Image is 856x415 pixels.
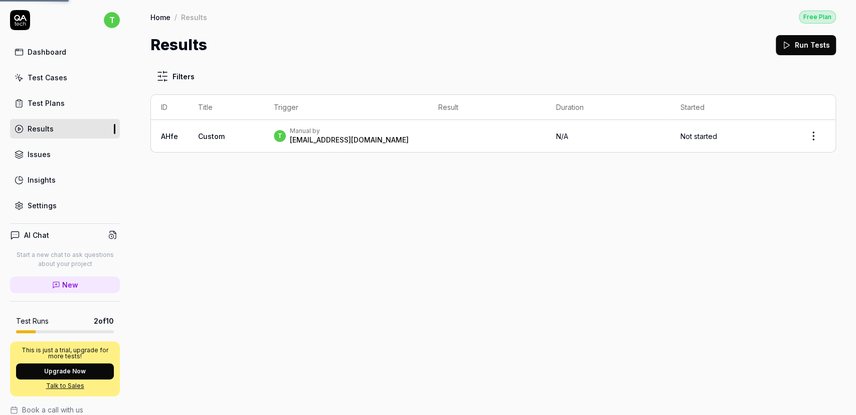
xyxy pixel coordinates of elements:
[776,35,836,55] button: Run Tests
[150,12,170,22] a: Home
[150,66,201,86] button: Filters
[188,95,264,120] th: Title
[10,250,120,268] p: Start a new chat to ask questions about your project
[799,11,836,24] div: Free Plan
[274,130,286,142] span: t
[28,149,51,160] div: Issues
[94,316,114,326] span: 2 of 10
[22,404,83,415] span: Book a call with us
[16,317,49,326] h5: Test Runs
[28,175,56,185] div: Insights
[546,95,670,120] th: Duration
[428,95,546,120] th: Result
[175,12,177,22] div: /
[151,95,188,120] th: ID
[10,68,120,87] a: Test Cases
[10,119,120,139] a: Results
[198,132,225,141] span: Custom
[16,381,114,390] a: Talk to Sales
[10,145,120,164] a: Issues
[28,98,65,108] div: Test Plans
[10,170,120,190] a: Insights
[28,200,57,211] div: Settings
[556,132,568,141] span: N/A
[161,132,178,141] a: AHfe
[62,280,78,290] span: New
[290,127,409,135] div: Manual by
[10,93,120,113] a: Test Plans
[181,12,207,22] div: Results
[670,120,791,152] td: Not started
[16,347,114,359] p: This is just a trial, upgrade for more tests!
[104,10,120,30] button: t
[799,10,836,24] button: Free Plan
[104,12,120,28] span: t
[28,123,54,134] div: Results
[28,72,67,83] div: Test Cases
[28,47,66,57] div: Dashboard
[290,135,409,145] div: [EMAIL_ADDRESS][DOMAIN_NAME]
[10,276,120,293] a: New
[10,404,120,415] a: Book a call with us
[10,42,120,62] a: Dashboard
[24,230,49,240] h4: AI Chat
[150,34,207,56] h1: Results
[10,196,120,215] a: Settings
[264,95,428,120] th: Trigger
[16,363,114,379] button: Upgrade Now
[670,95,791,120] th: Started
